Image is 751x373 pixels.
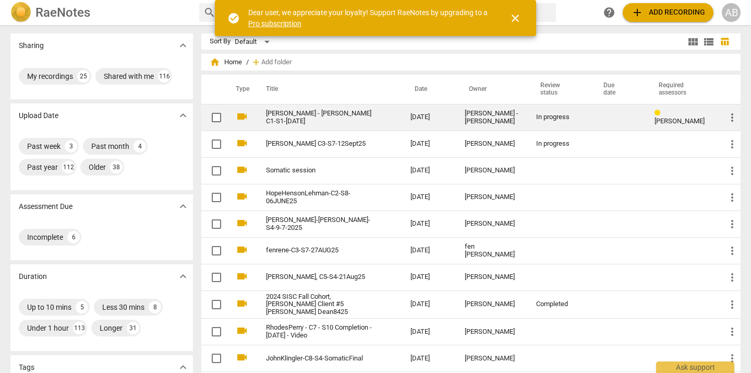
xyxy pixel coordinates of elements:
p: Upload Date [19,110,58,121]
h2: RaeNotes [35,5,90,20]
div: Dear user, we appreciate your loyalty! Support RaeNotes by upgrading to a [248,7,490,29]
div: [PERSON_NAME] [465,220,519,228]
div: [PERSON_NAME] [465,140,519,148]
div: Incomplete [27,232,63,242]
span: videocam [236,324,248,337]
span: more_vert [726,165,738,177]
button: Show more [175,108,191,123]
span: videocam [236,351,248,364]
a: Pro subscription [248,19,301,28]
td: [DATE] [402,290,456,319]
td: [DATE] [402,104,456,131]
span: close [509,12,522,25]
a: [PERSON_NAME]-[PERSON_NAME]-S4-9-7-2025 [266,216,373,232]
div: In progress [536,113,583,121]
span: videocam [236,217,248,229]
span: view_module [687,36,699,48]
div: [PERSON_NAME] - [PERSON_NAME] [465,110,519,125]
th: Title [253,75,402,104]
a: LogoRaeNotes [10,2,191,23]
th: Type [227,75,253,104]
a: Somatic session [266,167,373,174]
div: fen [PERSON_NAME] [465,243,519,259]
div: 112 [62,161,75,173]
a: Help [600,3,619,22]
a: [PERSON_NAME] - [PERSON_NAME] C1-S1-[DATE] [266,110,373,125]
span: view_list [702,36,715,48]
div: My recordings [27,71,73,81]
div: 4 [134,140,146,153]
div: Under 1 hour [27,323,69,333]
a: HopeHensonLehman-C2-S8-06JUNE25 [266,190,373,205]
span: Add recording [631,6,705,19]
button: Show more [175,199,191,214]
th: Required assessors [646,75,718,104]
button: Tile view [685,34,701,50]
th: Due date [591,75,646,104]
span: more_vert [726,352,738,365]
div: 6 [67,231,80,243]
td: [DATE] [402,319,456,345]
a: RhodesPerry - C7 - S10 Completion - [DATE] - Video [266,324,373,340]
p: Assessment Due [19,201,72,212]
div: Past year [27,162,58,172]
p: Duration [19,271,47,282]
td: [DATE] [402,237,456,264]
div: Completed [536,300,583,308]
div: Past week [27,141,60,151]
a: JohnKlingler-C8-S4-SomaticFinal [266,355,373,363]
span: videocam [236,190,248,203]
div: 8 [149,301,161,313]
div: [PERSON_NAME] [465,167,519,174]
div: 3 [65,140,77,153]
div: Up to 10 mins [27,302,71,312]
span: check_circle [227,12,240,25]
div: [PERSON_NAME] [465,193,519,201]
th: Date [402,75,456,104]
span: expand_more [177,270,189,283]
span: add [631,6,644,19]
div: 116 [158,70,171,83]
div: In progress [536,140,583,148]
span: Home [210,57,242,67]
div: 38 [110,161,123,173]
span: more_vert [726,244,738,257]
span: more_vert [726,298,738,311]
span: Review status: in progress [655,109,664,117]
div: Ask support [656,362,734,373]
a: fenrene-C3-S7-27AUG25 [266,247,373,254]
button: List view [701,34,717,50]
img: Logo [10,2,31,23]
div: 113 [73,322,86,334]
span: expand_more [177,39,189,52]
span: more_vert [726,218,738,230]
span: [PERSON_NAME] [655,117,705,125]
span: videocam [236,110,248,123]
span: videocam [236,164,248,176]
div: [PERSON_NAME] [465,300,519,308]
td: [DATE] [402,264,456,290]
a: [PERSON_NAME], C5-S4-21Aug25 [266,273,373,281]
div: Shared with me [104,71,154,81]
button: Upload [623,3,713,22]
button: Table view [717,34,732,50]
div: Less 30 mins [102,302,144,312]
span: add [251,57,261,67]
button: AB [722,3,741,22]
th: Review status [528,75,591,104]
span: more_vert [726,191,738,204]
div: [PERSON_NAME] [465,273,519,281]
button: Show more [175,38,191,53]
span: more_vert [726,325,738,338]
span: help [603,6,615,19]
button: Show more [175,269,191,284]
button: Close [503,6,528,31]
span: videocam [236,297,248,310]
span: videocam [236,243,248,256]
td: [DATE] [402,184,456,211]
div: 31 [127,322,139,334]
span: expand_more [177,200,189,213]
div: Default [235,33,273,50]
td: [DATE] [402,157,456,184]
